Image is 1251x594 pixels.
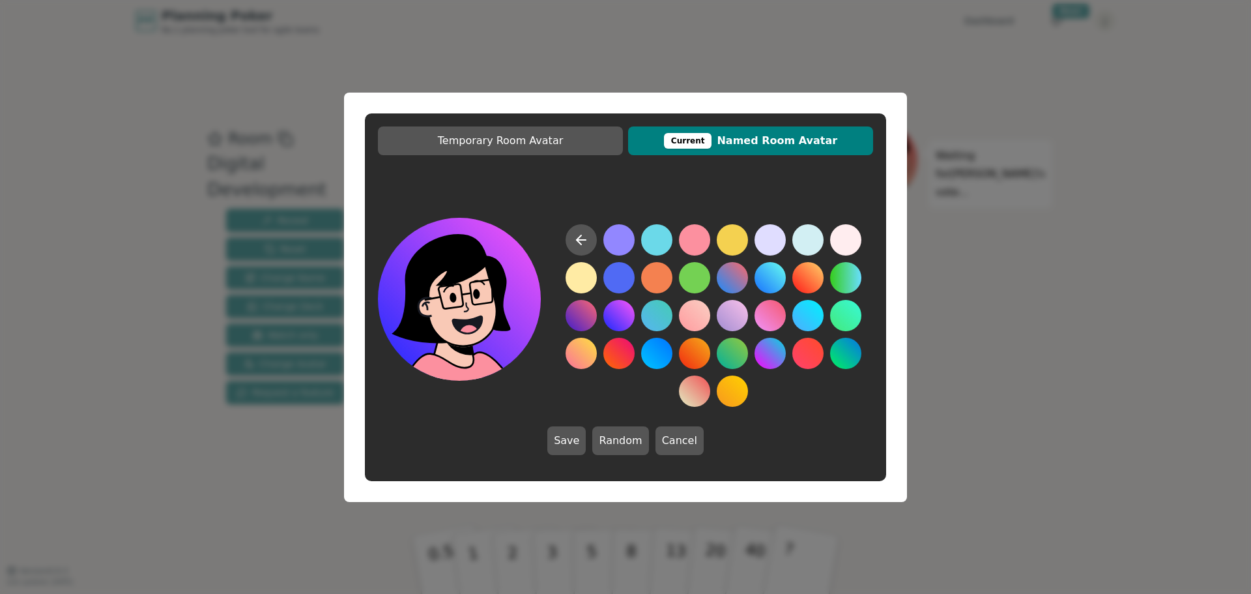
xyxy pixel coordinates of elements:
[378,126,623,155] button: Temporary Room Avatar
[547,426,586,455] button: Save
[664,133,712,149] div: This avatar will be displayed in dedicated rooms
[655,426,704,455] button: Cancel
[628,126,873,155] button: CurrentNamed Room Avatar
[592,426,648,455] button: Random
[384,133,616,149] span: Temporary Room Avatar
[635,133,867,149] span: Named Room Avatar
